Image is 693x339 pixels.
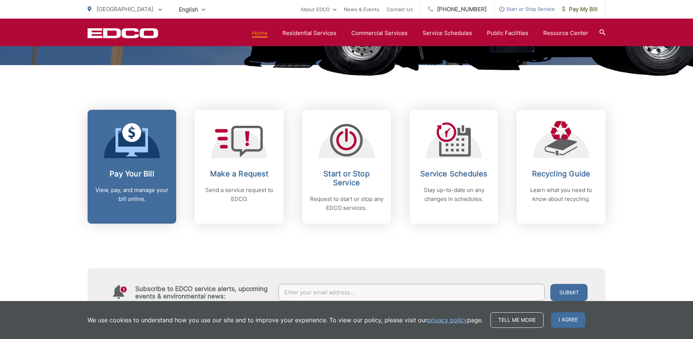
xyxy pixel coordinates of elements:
[96,6,153,13] span: [GEOGRAPHIC_DATA]
[282,29,336,38] a: Residential Services
[310,195,383,212] p: Request to start or stop any EDCO services.
[409,110,498,224] a: Service Schedules Stay up-to-date on any changes in schedules.
[88,110,176,224] a: Pay Your Bill View, pay, and manage your bill online.
[301,5,336,14] a: About EDCO
[278,284,545,301] input: Enter your email address...
[551,312,585,328] span: I agree
[95,169,169,178] h2: Pay Your Bill
[417,169,491,178] h2: Service Schedules
[351,29,408,38] a: Commercial Services
[202,186,276,204] p: Send a service request to EDCO.
[423,29,472,38] a: Service Schedules
[310,169,383,187] h2: Start or Stop Service
[550,284,588,301] button: Submit
[252,29,268,38] a: Home
[427,316,467,324] a: privacy policy
[524,169,598,178] h2: Recycling Guide
[387,5,413,14] a: Contact Us
[562,5,598,14] span: Pay My Bill
[417,186,491,204] p: Stay up-to-date on any changes in schedules.
[524,186,598,204] p: Learn what you need to know about recycling.
[202,169,276,178] h2: Make a Request
[95,186,169,204] p: View, pay, and manage your bill online.
[135,285,271,300] h4: Subscribe to EDCO service alerts, upcoming events & environmental news:
[490,312,544,328] a: Tell me more
[195,110,284,224] a: Make a Request Send a service request to EDCO.
[543,29,588,38] a: Resource Center
[517,110,605,224] a: Recycling Guide Learn what you need to know about recycling.
[344,5,379,14] a: News & Events
[487,29,528,38] a: Public Facilities
[173,3,211,16] span: English
[88,316,483,324] p: We use cookies to understand how you use our site and to improve your experience. To view our pol...
[88,28,158,38] a: EDCD logo. Return to the homepage.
